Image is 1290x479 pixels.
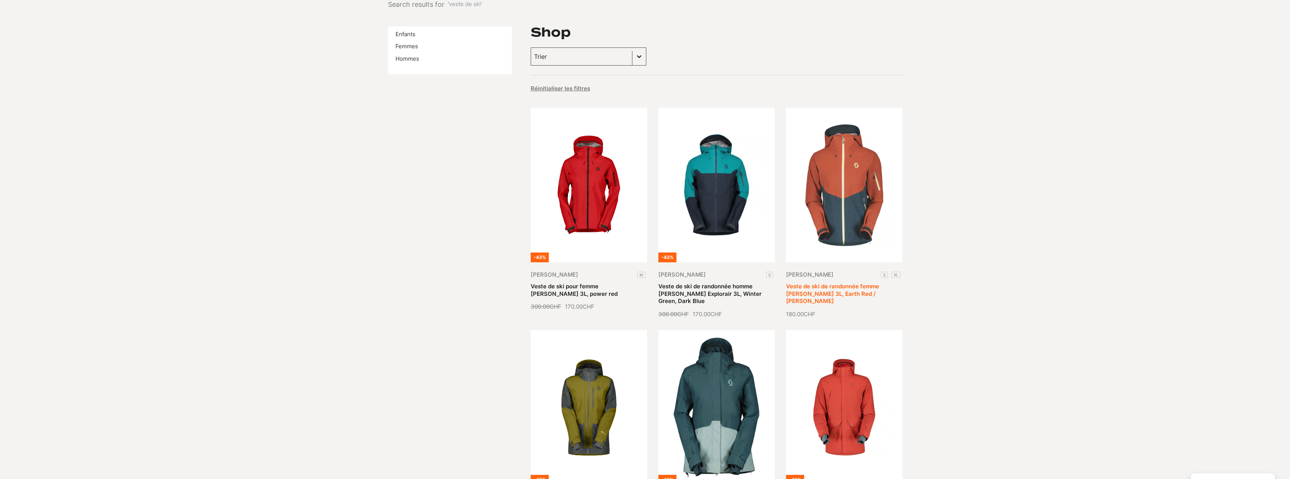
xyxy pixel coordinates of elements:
a: Veste de ski pour femme [PERSON_NAME] 3L, power red [531,283,618,297]
a: Veste de ski de randonnée femme [PERSON_NAME] 3L, Earth Red / [PERSON_NAME] [786,283,879,305]
a: Femmes [395,43,418,50]
a: Enfants [395,31,415,38]
a: Hommes [395,55,419,62]
input: Trier [534,52,629,61]
a: Veste de ski de randonnée homme [PERSON_NAME] Explorair 3L, Winter Green, Dark Blue [658,283,762,305]
button: Réinitialiser les filtres [531,85,590,92]
button: Basculer la liste [632,48,646,65]
h1: Shop [531,26,571,38]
